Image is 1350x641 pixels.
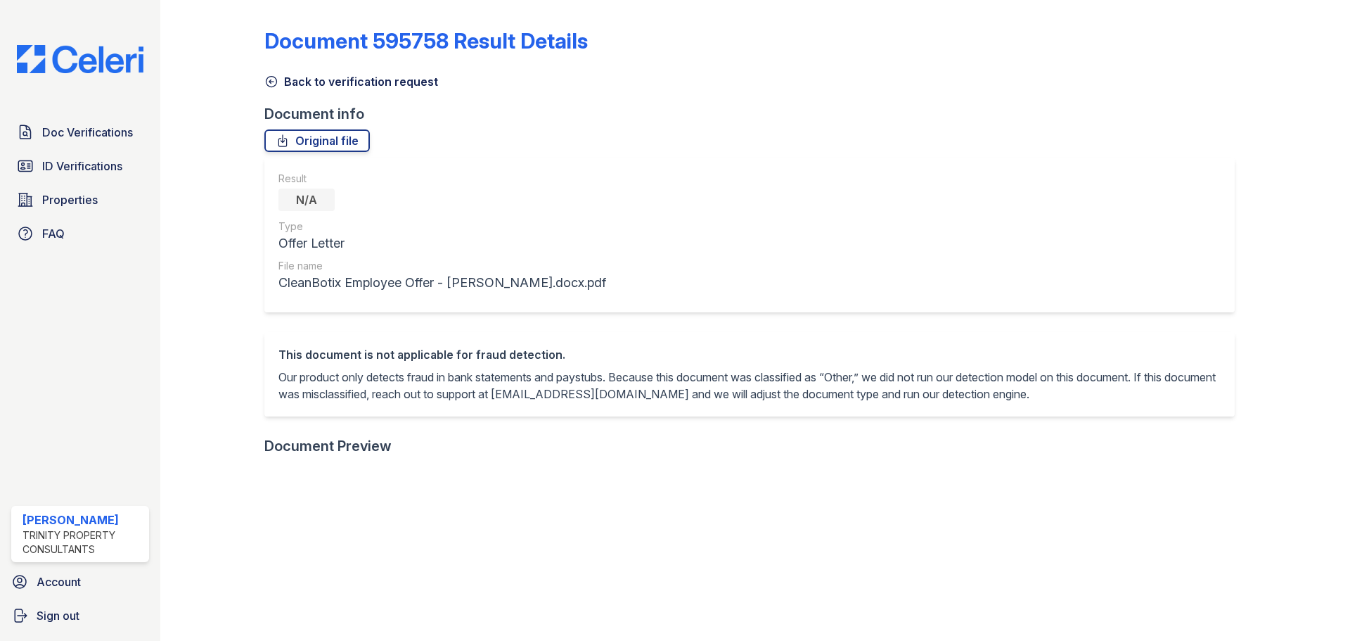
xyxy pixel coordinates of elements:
a: Back to verification request [264,73,438,90]
span: FAQ [42,225,65,242]
a: ID Verifications [11,152,149,180]
div: File name [278,259,606,273]
span: ID Verifications [42,158,122,174]
a: Doc Verifications [11,118,149,146]
span: Doc Verifications [42,124,133,141]
div: CleanBotix Employee Offer - [PERSON_NAME].docx.pdf [278,273,606,293]
a: Document 595758 Result Details [264,28,588,53]
a: Original file [264,129,370,152]
div: [PERSON_NAME] [22,512,143,528]
a: Sign out [6,602,155,630]
div: Document info [264,104,1246,124]
div: This document is not applicable for fraud detection. [278,346,1221,363]
span: Properties [42,191,98,208]
a: Properties [11,186,149,214]
div: Offer Letter [278,234,606,253]
span: Account [37,573,81,590]
p: Our product only detects fraud in bank statements and paystubs. Because this document was classif... [278,369,1221,402]
div: N/A [278,189,335,211]
a: Account [6,568,155,596]
div: Type [278,220,606,234]
a: FAQ [11,220,149,248]
img: CE_Logo_Blue-a8612792a0a2168367f1c8372b55b34899dd931a85d93a1a3d3e32e68fde9ad4.png [6,45,155,73]
div: Result [278,172,606,186]
span: Sign out [37,607,79,624]
div: Trinity Property Consultants [22,528,143,557]
div: Document Preview [264,436,392,456]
